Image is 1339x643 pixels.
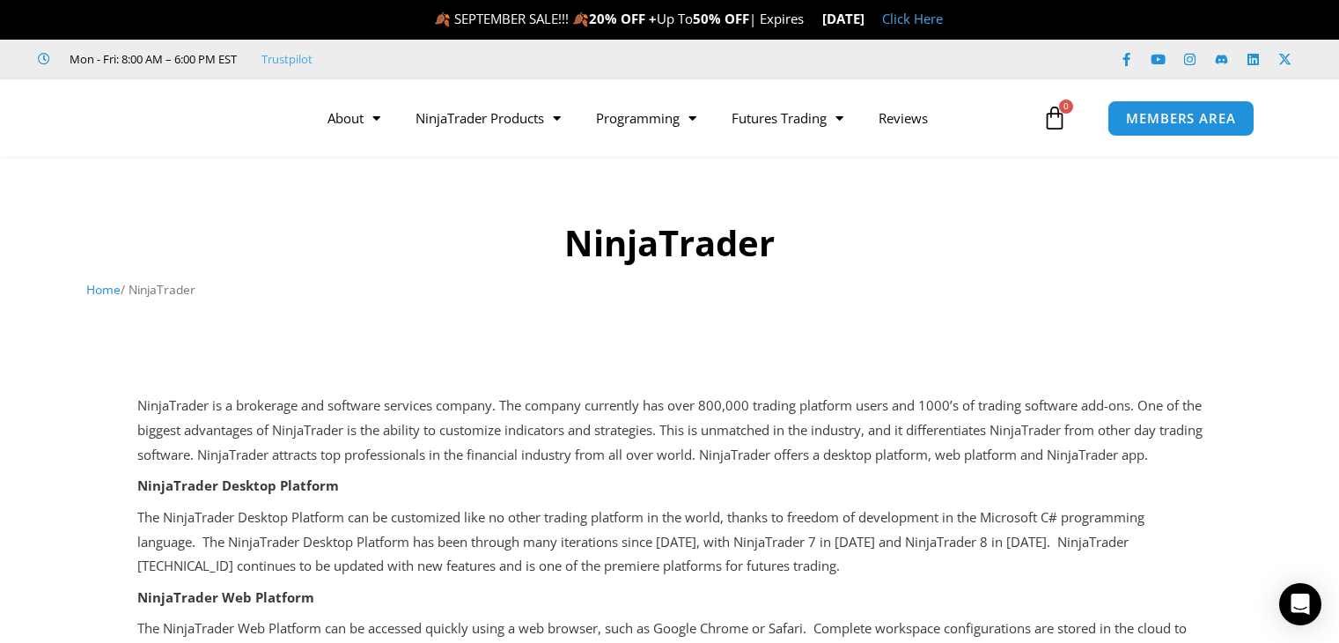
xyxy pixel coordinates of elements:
[714,98,861,138] a: Futures Trading
[1016,92,1093,144] a: 0
[65,48,237,70] span: Mon - Fri: 8:00 AM – 6:00 PM EST
[65,86,254,150] img: LogoAI | Affordable Indicators – NinjaTrader
[1279,583,1321,625] div: Open Intercom Messenger
[1059,100,1073,114] span: 0
[137,477,339,494] strong: NinjaTrader Desktop Platform
[1107,100,1254,137] a: MEMBERS AREA
[434,10,822,27] span: 🍂 SEPTEMBER SALE!!! 🍂 Up To | Expires
[86,281,121,298] a: Home
[861,98,945,138] a: Reviews
[1126,112,1236,125] span: MEMBERS AREA
[261,48,313,70] a: Trustpilot
[137,588,314,606] strong: NinjaTrader Web Platform
[86,218,1253,268] h1: NinjaTrader
[310,98,398,138] a: About
[137,394,1203,468] p: NinjaTrader is a brokerage and software services company. The company currently has over 800,000 ...
[578,98,714,138] a: Programming
[882,10,943,27] a: Click Here
[398,98,578,138] a: NinjaTrader Products
[137,506,1203,580] p: The NinjaTrader Desktop Platform can be customized like no other trading platform in the world, t...
[86,278,1253,301] nav: Breadcrumb
[805,12,818,26] img: ⌛
[693,10,749,27] strong: 50% OFF
[310,98,1038,138] nav: Menu
[822,10,864,27] strong: [DATE]
[589,10,657,27] strong: 20% OFF +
